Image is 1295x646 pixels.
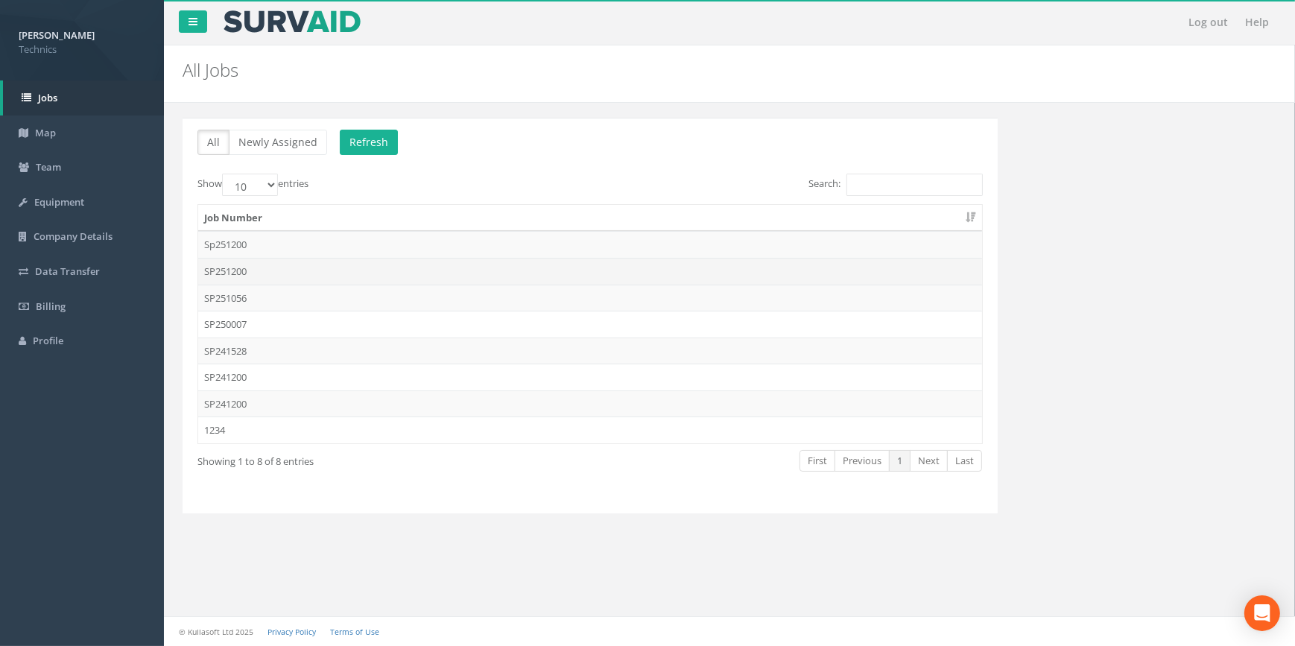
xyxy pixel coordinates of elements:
small: © Kullasoft Ltd 2025 [179,627,253,637]
a: Privacy Policy [267,627,316,637]
button: Refresh [340,130,398,155]
td: SP241200 [198,390,982,417]
td: 1234 [198,417,982,443]
a: Next [910,450,948,472]
span: Map [35,126,56,139]
td: SP241200 [198,364,982,390]
a: Previous [835,450,890,472]
a: Jobs [3,80,164,115]
strong: [PERSON_NAME] [19,28,95,42]
span: Data Transfer [35,265,100,278]
td: Sp251200 [198,231,982,258]
span: Billing [36,300,66,313]
input: Search: [846,174,983,196]
span: Team [36,160,61,174]
a: [PERSON_NAME] Technics [19,25,145,56]
button: All [197,130,229,155]
a: Terms of Use [330,627,379,637]
h2: All Jobs [183,60,1090,80]
span: Company Details [34,229,113,243]
a: Last [947,450,982,472]
span: Profile [33,334,63,347]
td: SP251200 [198,258,982,285]
td: SP250007 [198,311,982,338]
span: Technics [19,42,145,57]
select: Showentries [222,174,278,196]
div: Open Intercom Messenger [1244,595,1280,631]
td: SP241528 [198,338,982,364]
label: Search: [809,174,983,196]
span: Equipment [34,195,84,209]
label: Show entries [197,174,308,196]
button: Newly Assigned [229,130,327,155]
a: First [800,450,835,472]
a: 1 [889,450,911,472]
div: Showing 1 to 8 of 8 entries [197,449,511,469]
span: Jobs [38,91,57,104]
td: SP251056 [198,285,982,311]
th: Job Number: activate to sort column ascending [198,205,982,232]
